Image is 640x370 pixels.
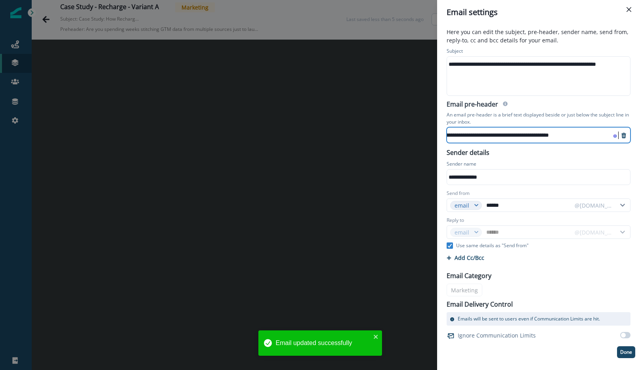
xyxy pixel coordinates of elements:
[447,48,463,56] p: Subject
[373,334,379,340] button: close
[447,6,630,18] div: Email settings
[575,201,613,210] div: @[DOMAIN_NAME]
[455,201,470,210] div: email
[442,28,635,46] p: Here you can edit the subject, pre-header, sender name, send from, reply-to, cc and bcc details f...
[350,128,619,143] div: To enrich screen reader interactions, please activate Accessibility in Grammarly extension settings
[620,349,632,355] p: Done
[447,190,470,197] label: Send from
[447,271,491,280] p: Email Category
[623,3,635,16] button: Close
[447,217,464,224] label: Reply to
[458,331,536,339] p: Ignore Communication Limits
[447,160,476,169] p: Sender name
[447,299,513,309] p: Email Delivery Control
[447,101,498,110] h2: Email pre-header
[276,338,371,348] div: Email updated successfully
[456,242,529,249] p: Use same details as "Send from"
[442,146,494,157] p: Sender details
[458,315,600,322] p: Emails will be sent to users even if Communication Limits are hit.
[621,132,627,139] svg: remove-preheader
[447,110,630,127] p: An email pre-header is a brief text displayed beside or just below the subject line in your inbox.
[617,346,635,358] button: Done
[447,254,484,261] button: Add Cc/Bcc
